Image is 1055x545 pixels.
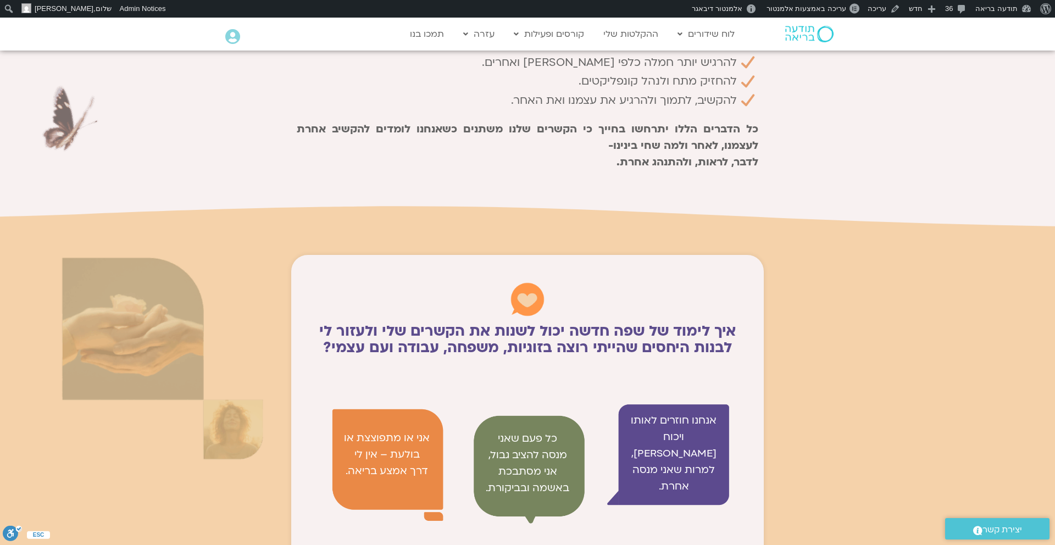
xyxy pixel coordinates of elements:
span: להחזיק מתח ולנהל קונפליקטים. [579,72,740,91]
span: להקשיב, לתמוך ולהרגיע את עצמנו ואת האחר. [511,91,740,110]
span: עריכה באמצעות אלמנטור [767,4,846,13]
span: [PERSON_NAME] [35,4,93,13]
a: תמכו בנו [404,24,449,45]
a: לוח שידורים [672,24,740,45]
h2: איך לימוד של שפה חדשה יכול לשנות את הקשרים שלי ולעזור לי לבנות היחסים שהייתי רוצה בזוגיות, משפחה,... [316,323,738,356]
p: כל פעם שאני מנסה להציב גבול, אני מסתבכת באשמה ובביקורת. [485,431,570,497]
a: ההקלטות שלי [598,24,664,45]
a: יצירת קשר [945,518,1050,540]
span: יצירת קשר [982,522,1022,537]
strong: כל הדברים הללו יתרחשו בחייך כי הקשרים שלנו משתנים כשאנחנו לומדים להקשיב אחרת לעצמנו, לאחר ולמה שח... [297,122,758,153]
p: אני או מתפוצצת או בולעת – אין לי דרך אמצע בריאה. [344,430,430,480]
img: תודעה בריאה [785,26,834,42]
a: קורסים ופעילות [508,24,590,45]
span: להרגיש יותר חמלה כלפי [PERSON_NAME] ואחרים. [482,53,740,73]
strong: לדבר, לראות, ולהתנהג אחרת. [617,155,758,169]
p: אנחנו חוזרים לאותו ויכוח [PERSON_NAME], למרות שאני מנסה אחרת. [625,413,722,495]
a: עזרה [458,24,500,45]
